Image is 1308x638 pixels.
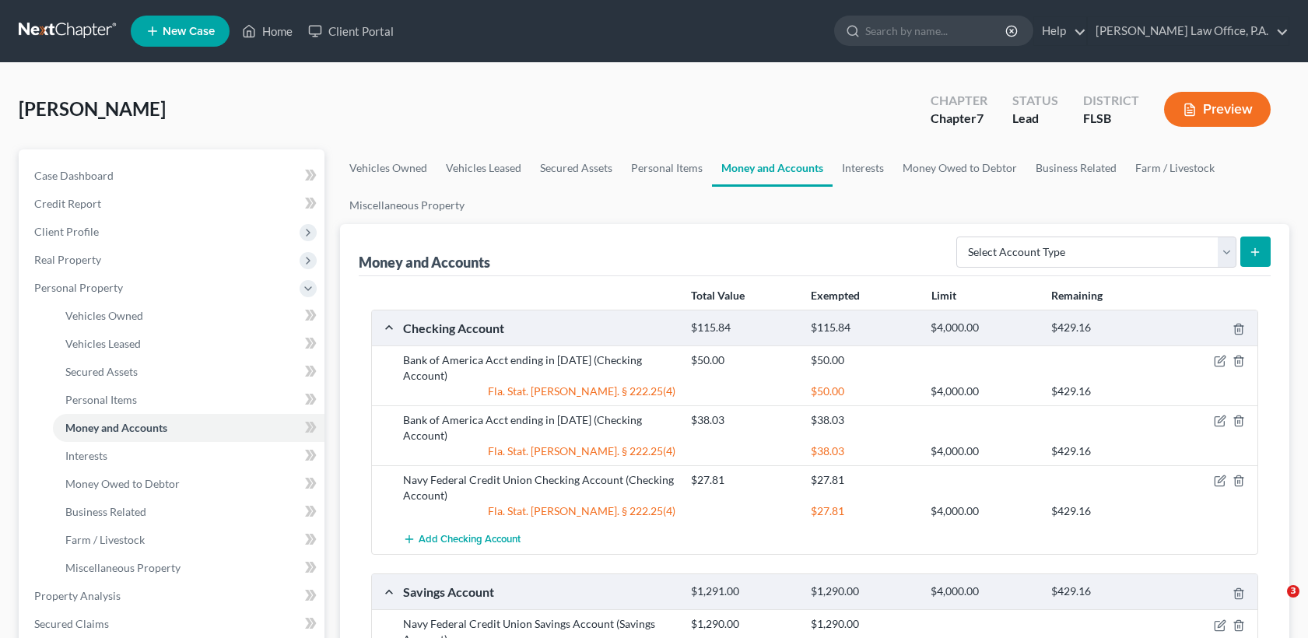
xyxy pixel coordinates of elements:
a: Case Dashboard [22,162,324,190]
a: Money Owed to Debtor [893,149,1026,187]
div: Money and Accounts [359,253,490,272]
span: [PERSON_NAME] [19,97,166,120]
a: Money Owed to Debtor [53,470,324,498]
div: $429.16 [1043,584,1163,599]
span: Money and Accounts [65,421,167,434]
span: Secured Claims [34,617,109,630]
a: Money and Accounts [53,414,324,442]
div: Fla. Stat. [PERSON_NAME]. § 222.25(4) [395,384,683,399]
div: $1,290.00 [803,616,923,632]
a: Business Related [53,498,324,526]
span: Personal Property [34,281,123,294]
button: Add Checking Account [403,525,521,554]
a: Secured Assets [53,358,324,386]
strong: Limit [931,289,956,302]
div: FLSB [1083,110,1139,128]
a: Credit Report [22,190,324,218]
a: Help [1034,17,1086,45]
button: Preview [1164,92,1271,127]
span: Client Profile [34,225,99,238]
div: Status [1012,92,1058,110]
div: $1,290.00 [683,616,803,632]
span: Secured Assets [65,365,138,378]
div: $429.16 [1043,384,1163,399]
span: Business Related [65,505,146,518]
a: Interests [833,149,893,187]
div: $27.81 [803,472,923,488]
div: $115.84 [683,321,803,335]
a: [PERSON_NAME] Law Office, P.A. [1088,17,1289,45]
div: $4,000.00 [923,443,1043,459]
a: Business Related [1026,149,1126,187]
a: Vehicles Owned [340,149,437,187]
div: $429.16 [1043,321,1163,335]
span: 3 [1287,585,1299,598]
a: Personal Items [53,386,324,414]
a: Vehicles Leased [437,149,531,187]
div: Bank of America Acct ending in [DATE] (Checking Account) [395,352,683,384]
span: Interests [65,449,107,462]
a: Personal Items [622,149,712,187]
div: $50.00 [803,352,923,368]
span: Real Property [34,253,101,266]
strong: Exempted [811,289,860,302]
iframe: Intercom live chat [1255,585,1292,622]
span: Credit Report [34,197,101,210]
span: Case Dashboard [34,169,114,182]
span: New Case [163,26,215,37]
div: Fla. Stat. [PERSON_NAME]. § 222.25(4) [395,503,683,519]
a: Vehicles Owned [53,302,324,330]
a: Secured Assets [531,149,622,187]
a: Farm / Livestock [1126,149,1224,187]
a: Money and Accounts [712,149,833,187]
span: Personal Items [65,393,137,406]
span: Add Checking Account [419,534,521,546]
span: 7 [977,110,984,125]
div: Savings Account [395,584,683,600]
span: Property Analysis [34,589,121,602]
div: $38.03 [803,443,923,459]
span: Vehicles Leased [65,337,141,350]
div: District [1083,92,1139,110]
a: Property Analysis [22,582,324,610]
a: Secured Claims [22,610,324,638]
div: Navy Federal Credit Union Checking Account (Checking Account) [395,472,683,503]
a: Vehicles Leased [53,330,324,358]
div: $1,291.00 [683,584,803,599]
div: Fla. Stat. [PERSON_NAME]. § 222.25(4) [395,443,683,459]
strong: Remaining [1051,289,1103,302]
div: $115.84 [803,321,923,335]
input: Search by name... [865,16,1008,45]
a: Miscellaneous Property [340,187,474,224]
span: Farm / Livestock [65,533,145,546]
div: $429.16 [1043,443,1163,459]
div: $4,000.00 [923,321,1043,335]
span: Miscellaneous Property [65,561,181,574]
div: Lead [1012,110,1058,128]
div: Chapter [931,110,987,128]
div: $1,290.00 [803,584,923,599]
a: Client Portal [300,17,402,45]
a: Interests [53,442,324,470]
span: Vehicles Owned [65,309,143,322]
div: $4,000.00 [923,384,1043,399]
div: $38.03 [803,412,923,428]
div: Bank of America Acct ending in [DATE] (Checking Account) [395,412,683,443]
span: Money Owed to Debtor [65,477,180,490]
div: Chapter [931,92,987,110]
a: Miscellaneous Property [53,554,324,582]
div: $4,000.00 [923,584,1043,599]
div: $27.81 [683,472,803,488]
div: Checking Account [395,320,683,336]
a: Farm / Livestock [53,526,324,554]
div: $50.00 [683,352,803,368]
div: $38.03 [683,412,803,428]
div: $4,000.00 [923,503,1043,519]
div: $50.00 [803,384,923,399]
a: Home [234,17,300,45]
strong: Total Value [691,289,745,302]
div: $27.81 [803,503,923,519]
div: $429.16 [1043,503,1163,519]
